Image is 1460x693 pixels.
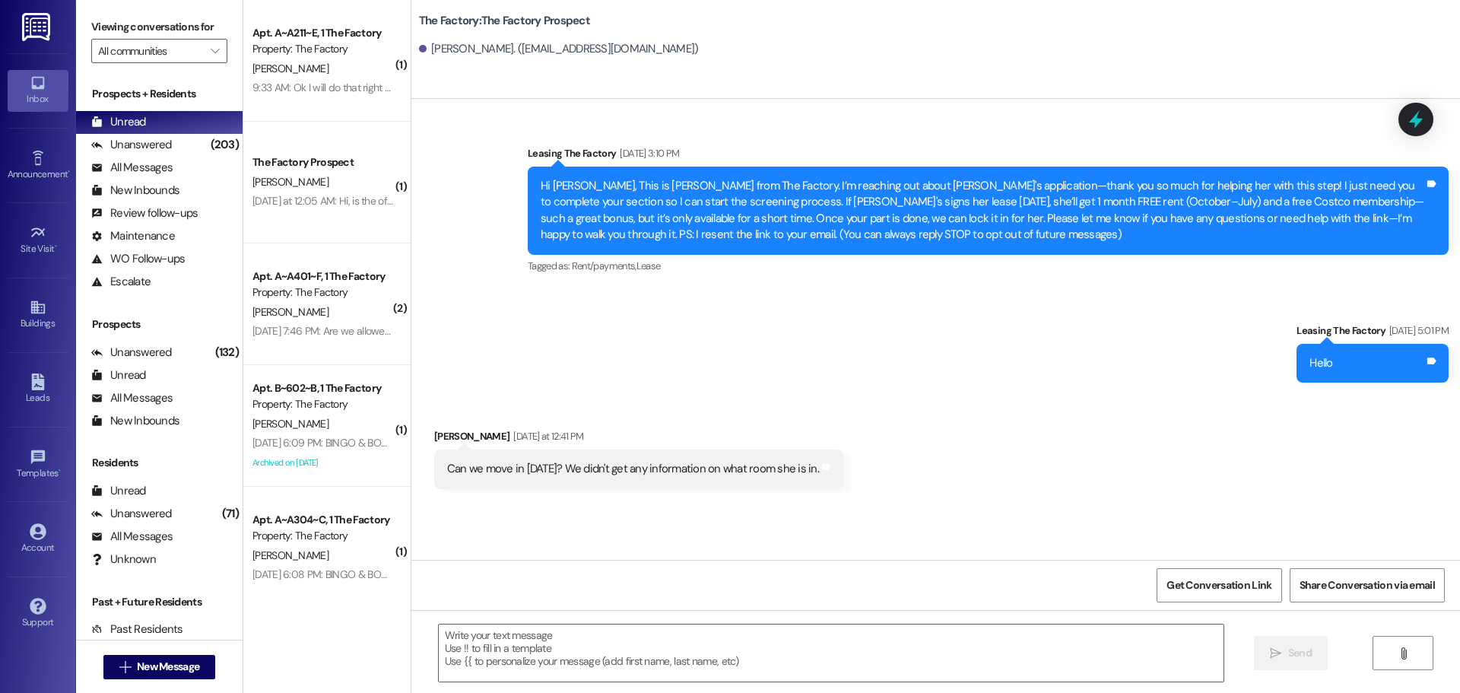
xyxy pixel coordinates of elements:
[76,86,243,102] div: Prospects + Residents
[91,506,172,522] div: Unanswered
[252,567,876,581] div: [DATE] 6:08 PM: BINGO & BONDING STARTS NOW!! Kick off your school year RIGHT by making new life-l...
[1297,323,1449,344] div: Leasing The Factory
[1288,645,1312,661] span: Send
[8,593,68,634] a: Support
[1290,568,1445,602] button: Share Conversation via email
[1385,323,1449,339] div: [DATE] 5:01 PM
[252,436,876,450] div: [DATE] 6:09 PM: BINGO & BONDING STARTS NOW!! Kick off your school year RIGHT by making new life-l...
[211,341,243,364] div: (132)
[8,519,68,560] a: Account
[636,259,661,272] span: Lease
[68,167,70,177] span: •
[91,529,173,545] div: All Messages
[1398,647,1409,660] i: 
[76,455,243,471] div: Residents
[8,70,68,111] a: Inbox
[528,255,1449,277] div: Tagged as:
[252,269,393,285] div: Apt. A~A401~F, 1 The Factory
[91,15,227,39] label: Viewing conversations for
[76,316,243,332] div: Prospects
[419,41,699,57] div: [PERSON_NAME]. ([EMAIL_ADDRESS][DOMAIN_NAME])
[91,390,173,406] div: All Messages
[1254,636,1328,670] button: Send
[252,380,393,396] div: Apt. B~602~B, 1 The Factory
[252,396,393,412] div: Property: The Factory
[103,655,216,679] button: New Message
[251,453,395,472] div: Archived on [DATE]
[509,428,583,444] div: [DATE] at 12:41 PM
[1270,647,1281,660] i: 
[91,183,179,199] div: New Inbounds
[91,621,183,637] div: Past Residents
[91,137,172,153] div: Unanswered
[252,154,393,170] div: The Factory Prospect
[447,461,819,477] div: Can we move in [DATE]? We didn't get any information on what room she is in.
[98,39,203,63] input: All communities
[76,594,243,610] div: Past + Future Residents
[252,324,551,338] div: [DATE] 7:46 PM: Are we allowed to put up wall shelves in our rooms?
[8,294,68,335] a: Buildings
[91,205,198,221] div: Review follow-ups
[252,81,404,94] div: 9:33 AM: Ok I will do that right now
[211,45,219,57] i: 
[137,659,199,675] span: New Message
[8,220,68,261] a: Site Visit •
[207,133,243,157] div: (203)
[91,483,146,499] div: Unread
[1300,577,1435,593] span: Share Conversation via email
[22,13,53,41] img: ResiDesk Logo
[252,548,328,562] span: [PERSON_NAME]
[252,512,393,528] div: Apt. A~A304~C, 1 The Factory
[419,13,590,29] b: The Factory: The Factory Prospect
[252,528,393,544] div: Property: The Factory
[91,345,172,361] div: Unanswered
[119,661,131,673] i: 
[252,175,328,189] span: [PERSON_NAME]
[252,305,328,319] span: [PERSON_NAME]
[1309,355,1332,371] div: Hello
[252,285,393,300] div: Property: The Factory
[91,552,156,567] div: Unknown
[572,259,636,272] span: Rent/payments ,
[616,145,679,161] div: [DATE] 3:10 PM
[91,114,146,130] div: Unread
[252,417,328,431] span: [PERSON_NAME]
[528,145,1449,167] div: Leasing The Factory
[252,41,393,57] div: Property: The Factory
[218,502,243,526] div: (71)
[1166,577,1271,593] span: Get Conversation Link
[91,274,151,290] div: Escalate
[8,444,68,485] a: Templates •
[434,428,843,450] div: [PERSON_NAME]
[252,62,328,75] span: [PERSON_NAME]
[59,466,61,476] span: •
[91,160,173,176] div: All Messages
[91,413,179,429] div: New Inbounds
[541,178,1424,243] div: Hi [PERSON_NAME], This is [PERSON_NAME] from The Factory. I’m reaching out about [PERSON_NAME]'s ...
[1157,568,1281,602] button: Get Conversation Link
[91,367,146,383] div: Unread
[55,241,57,252] span: •
[252,25,393,41] div: Apt. A~A211~E, 1 The Factory
[252,194,464,208] div: [DATE] at 12:05 AM: Hi, is the office open [DATE]?
[91,228,175,244] div: Maintenance
[91,251,185,267] div: WO Follow-ups
[8,369,68,410] a: Leads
